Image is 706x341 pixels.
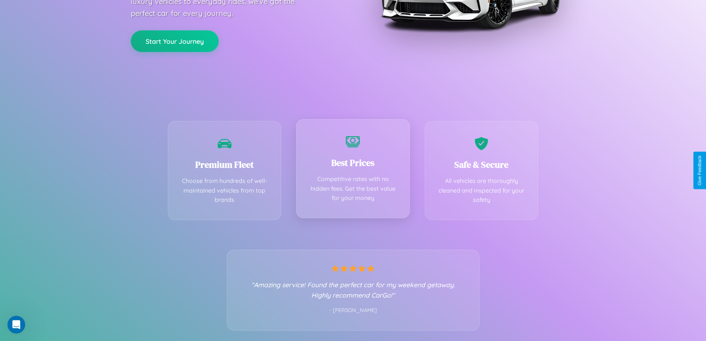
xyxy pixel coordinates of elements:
iframe: Intercom live chat [7,316,25,334]
p: "Amazing service! Found the perfect car for my weekend getaway. Highly recommend CarGo!" [242,279,464,300]
div: Give Feedback [697,155,702,186]
p: Choose from hundreds of well-maintained vehicles from top brands [179,176,270,205]
h3: Premium Fleet [179,158,270,171]
p: All vehicles are thoroughly cleaned and inspected for your safety [436,176,527,205]
h3: Best Prices [308,157,398,169]
button: Start Your Journey [131,30,219,52]
h3: Safe & Secure [436,158,527,171]
p: - [PERSON_NAME] [242,306,464,315]
p: Competitive rates with no hidden fees. Get the best value for your money [308,174,398,203]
